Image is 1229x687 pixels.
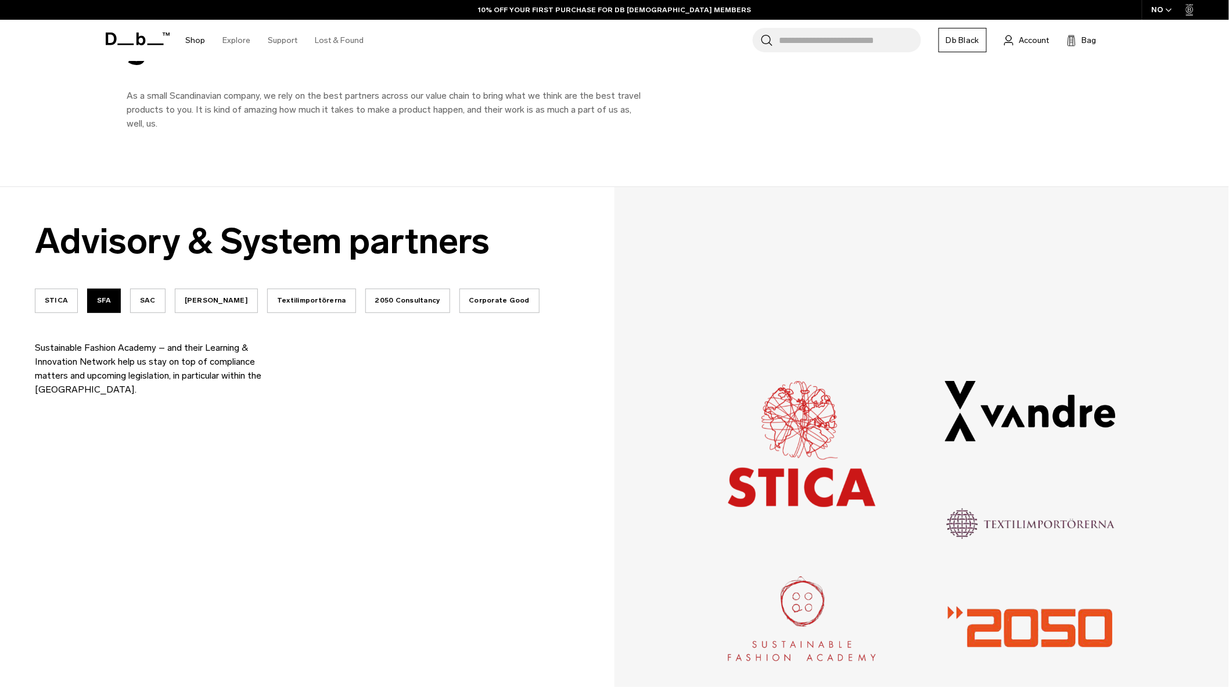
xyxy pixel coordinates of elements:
a: Lost & Found [315,20,364,61]
h2: Advisory & System partners [35,222,490,261]
a: Db Black [939,28,987,52]
span: Account [1019,34,1050,46]
button: Textilimportörerna [267,289,356,313]
a: Support [268,20,297,61]
a: Shop [185,20,205,61]
a: Account [1004,33,1050,47]
a: 10% OFF YOUR FIRST PURCHASE FOR DB [DEMOGRAPHIC_DATA] MEMBERS [479,5,752,15]
button: [PERSON_NAME] [175,289,258,313]
nav: Main Navigation [177,20,372,61]
button: 2050 Consultancy [365,289,450,313]
a: Explore [222,20,250,61]
p: As a small Scandinavian company, we rely on the best partners across our value chain to bring wha... [127,89,649,131]
button: Bag [1067,33,1097,47]
p: Sustainable Fashion Academy – and their Learning & Innovation Network help us stay on top of comp... [35,341,279,397]
span: Bag [1082,34,1097,46]
button: Corporate Good [459,289,540,313]
button: SAC [130,289,166,313]
button: STICA [35,289,78,313]
button: SFA [87,289,121,313]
